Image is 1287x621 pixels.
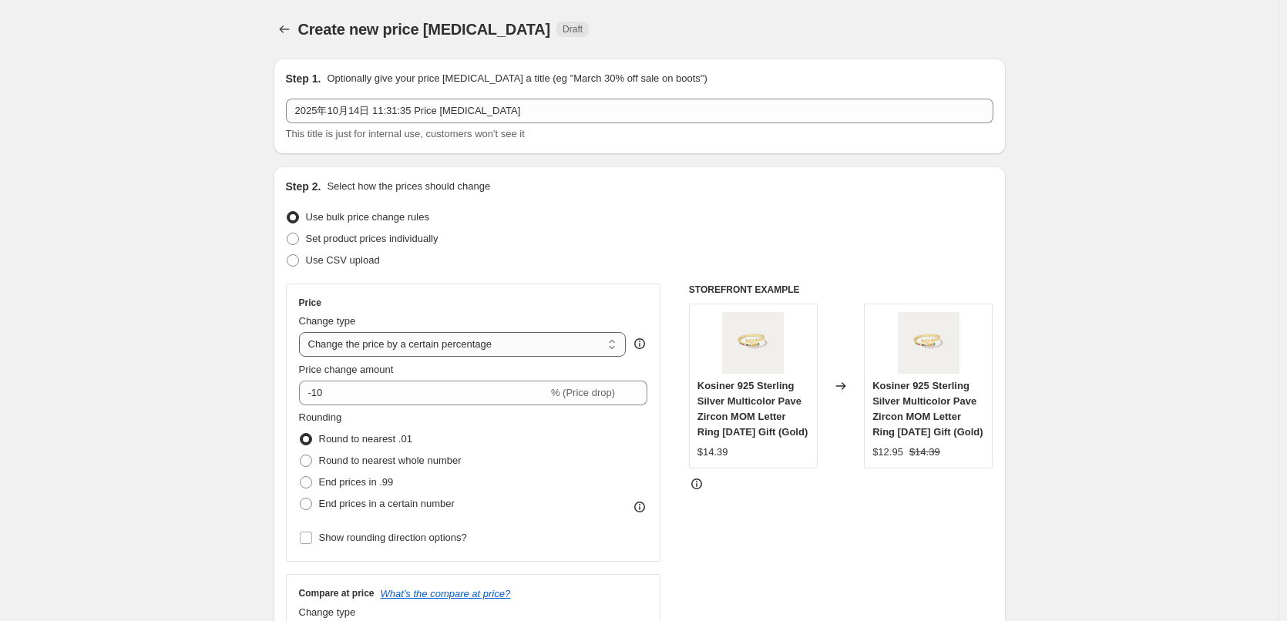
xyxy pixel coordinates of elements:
[299,315,356,327] span: Change type
[306,254,380,266] span: Use CSV upload
[697,446,728,458] span: $14.39
[286,71,321,86] h2: Step 1.
[327,71,707,86] p: Optionally give your price [MEDICAL_DATA] a title (eg "March 30% off sale on boots")
[299,587,375,599] h3: Compare at price
[319,476,394,488] span: End prices in .99
[551,387,615,398] span: % (Price drop)
[872,380,983,438] span: Kosiner 925 Sterling Silver Multicolor Pave Zircon MOM Letter Ring [DATE] Gift (Gold)
[299,606,356,618] span: Change type
[898,312,959,374] img: 60106721300C-1_80x.jpg
[909,446,940,458] span: $14.39
[306,211,429,223] span: Use bulk price change rules
[299,411,342,423] span: Rounding
[327,179,490,194] p: Select how the prices should change
[697,380,808,438] span: Kosiner 925 Sterling Silver Multicolor Pave Zircon MOM Letter Ring [DATE] Gift (Gold)
[689,284,993,296] h6: STOREFRONT EXAMPLE
[286,99,993,123] input: 30% off holiday sale
[722,312,784,374] img: 60106721300C-1_80x.jpg
[306,233,439,244] span: Set product prices individually
[286,179,321,194] h2: Step 2.
[872,446,903,458] span: $12.95
[632,336,647,351] div: help
[319,498,455,509] span: End prices in a certain number
[319,532,467,543] span: Show rounding direction options?
[298,21,551,38] span: Create new price [MEDICAL_DATA]
[286,128,525,139] span: This title is just for internal use, customers won't see it
[319,455,462,466] span: Round to nearest whole number
[563,23,583,35] span: Draft
[299,364,394,375] span: Price change amount
[299,381,548,405] input: -15
[274,18,295,40] button: Price change jobs
[299,297,321,309] h3: Price
[381,588,511,599] button: What's the compare at price?
[319,433,412,445] span: Round to nearest .01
